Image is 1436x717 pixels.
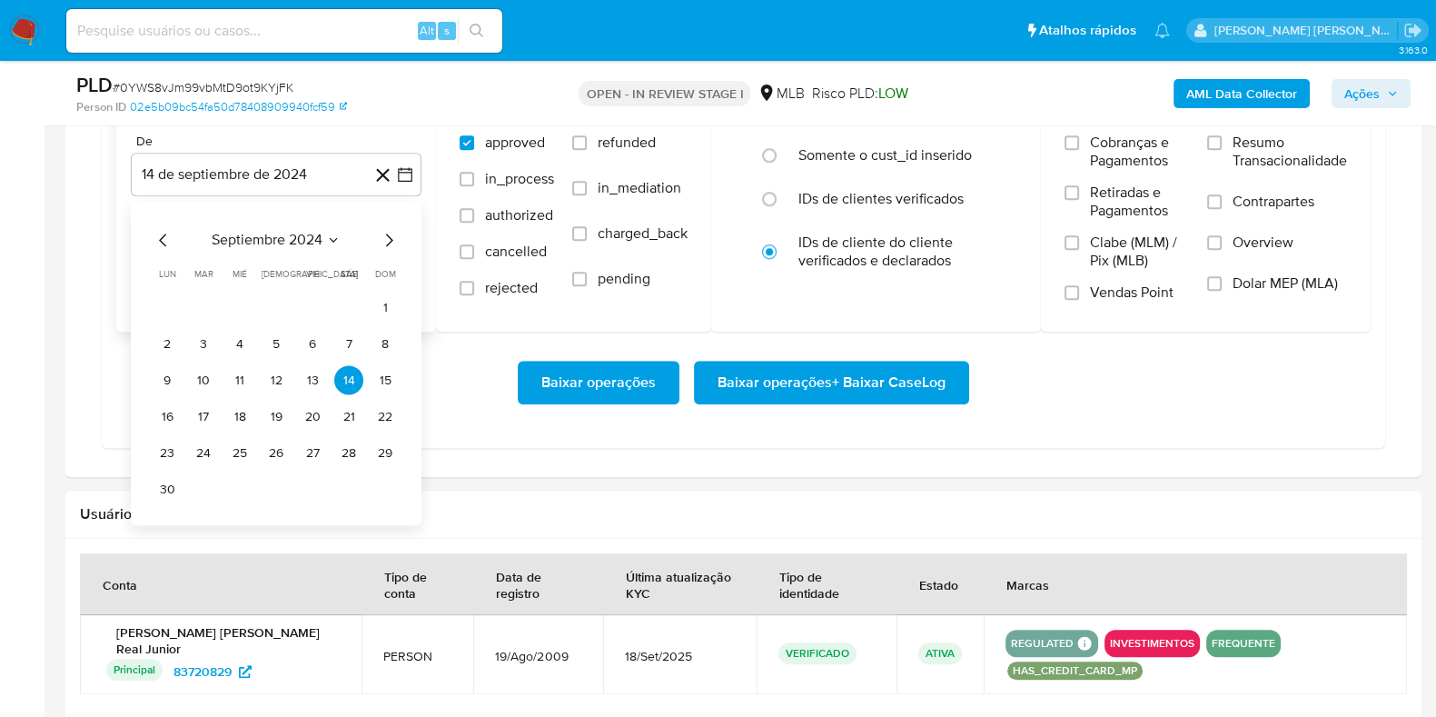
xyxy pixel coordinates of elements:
span: LOW [877,83,907,104]
h2: Usuários Associados [80,505,1407,523]
div: MLB [758,84,804,104]
span: Alt [420,22,434,39]
p: OPEN - IN REVIEW STAGE I [579,81,750,106]
input: Pesquise usuários ou casos... [66,19,502,43]
button: search-icon [458,18,495,44]
span: Ações [1344,79,1380,108]
b: Person ID [76,99,126,115]
a: 02e5b09bc54fa50d78408909940fcf59 [130,99,347,115]
span: # 0YWS8vJm99vbMtD9ot9KYjFK [113,78,293,96]
a: Notificações [1154,23,1170,38]
span: Risco PLD: [811,84,907,104]
span: 3.163.0 [1398,43,1427,57]
a: Sair [1403,21,1422,40]
span: s [444,22,450,39]
button: Ações [1332,79,1411,108]
b: AML Data Collector [1186,79,1297,108]
p: danilo.toledo@mercadolivre.com [1214,22,1398,39]
b: PLD [76,70,113,99]
button: AML Data Collector [1174,79,1310,108]
span: Atalhos rápidos [1039,21,1136,40]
